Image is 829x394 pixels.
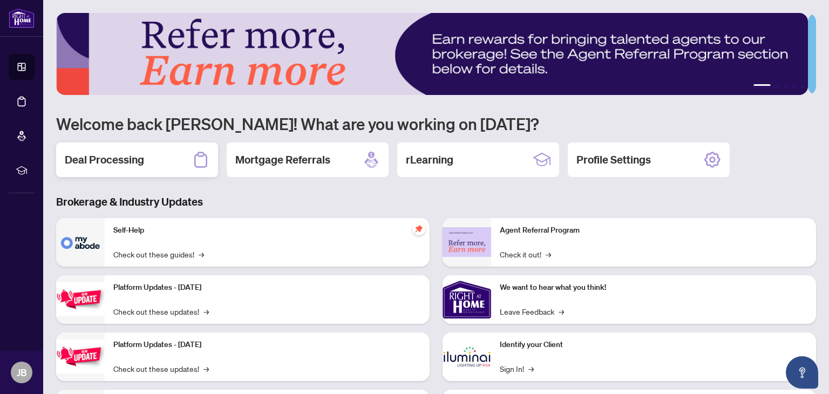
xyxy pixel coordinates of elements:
a: Check it out!→ [500,248,551,260]
h2: Profile Settings [576,152,651,167]
span: pushpin [412,222,425,235]
p: Agent Referral Program [500,225,807,236]
img: logo [9,8,35,28]
span: → [203,363,209,375]
a: Sign In!→ [500,363,534,375]
button: 1 [753,84,771,89]
p: We want to hear what you think! [500,282,807,294]
h2: Mortgage Referrals [235,152,330,167]
a: Leave Feedback→ [500,305,564,317]
p: Platform Updates - [DATE] [113,339,421,351]
a: Check out these updates!→ [113,363,209,375]
span: → [546,248,551,260]
p: Self-Help [113,225,421,236]
a: Check out these updates!→ [113,305,209,317]
img: We want to hear what you think! [443,275,491,324]
p: Platform Updates - [DATE] [113,282,421,294]
span: → [203,305,209,317]
img: Platform Updates - July 21, 2025 [56,282,105,316]
span: → [559,305,564,317]
img: Identify your Client [443,332,491,381]
img: Platform Updates - July 8, 2025 [56,339,105,373]
img: Slide 0 [56,13,808,95]
p: Identify your Client [500,339,807,351]
a: Check out these guides!→ [113,248,204,260]
button: 3 [784,84,788,89]
img: Self-Help [56,218,105,267]
h3: Brokerage & Industry Updates [56,194,816,209]
span: → [199,248,204,260]
button: 4 [792,84,797,89]
button: 5 [801,84,805,89]
img: Agent Referral Program [443,227,491,257]
span: JB [17,365,27,380]
button: 2 [775,84,779,89]
button: Open asap [786,356,818,389]
span: → [528,363,534,375]
h2: Deal Processing [65,152,144,167]
h2: rLearning [406,152,453,167]
h1: Welcome back [PERSON_NAME]! What are you working on [DATE]? [56,113,816,134]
